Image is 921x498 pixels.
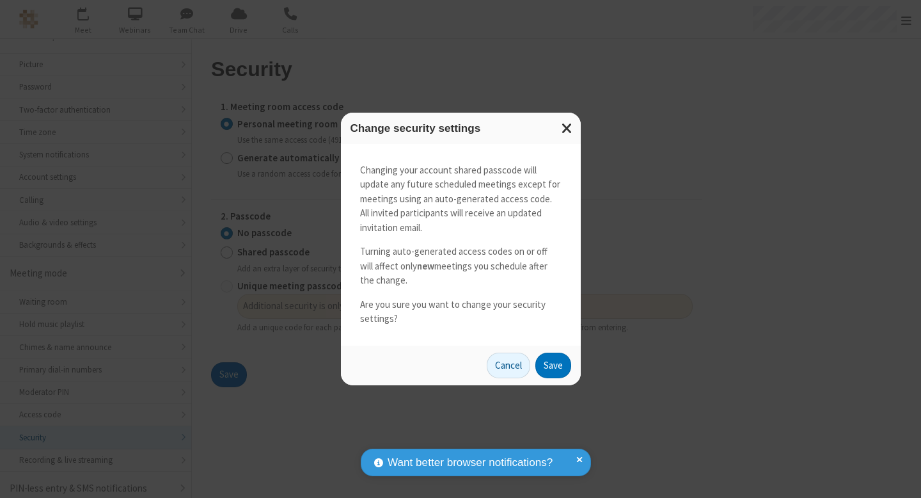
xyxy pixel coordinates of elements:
button: Close modal [554,113,581,144]
strong: new [417,260,434,272]
p: Changing your account shared passcode will update any future scheduled meetings except for meetin... [360,163,562,236]
p: Are you sure you want to change your security settings? [360,298,562,326]
button: Cancel [487,353,530,378]
span: Want better browser notifications? [388,454,553,471]
p: Turning auto-generated access codes on or off will affect only meetings you schedule after the ch... [360,245,562,288]
button: Save [535,353,571,378]
h3: Change security settings [350,122,571,134]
